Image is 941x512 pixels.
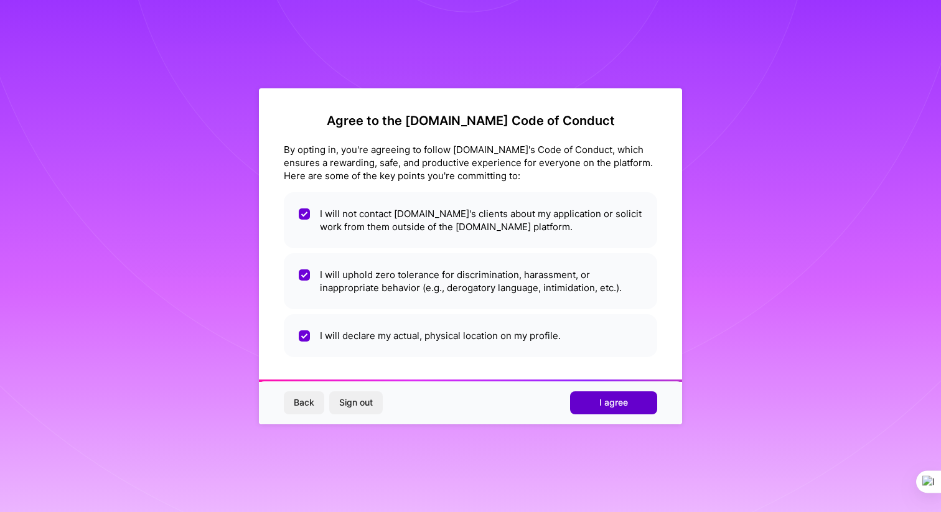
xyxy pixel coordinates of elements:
[329,391,383,414] button: Sign out
[284,113,657,128] h2: Agree to the [DOMAIN_NAME] Code of Conduct
[284,143,657,182] div: By opting in, you're agreeing to follow [DOMAIN_NAME]'s Code of Conduct, which ensures a rewardin...
[294,396,314,409] span: Back
[339,396,373,409] span: Sign out
[570,391,657,414] button: I agree
[284,253,657,309] li: I will uphold zero tolerance for discrimination, harassment, or inappropriate behavior (e.g., der...
[599,396,628,409] span: I agree
[284,391,324,414] button: Back
[284,192,657,248] li: I will not contact [DOMAIN_NAME]'s clients about my application or solicit work from them outside...
[284,314,657,357] li: I will declare my actual, physical location on my profile.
